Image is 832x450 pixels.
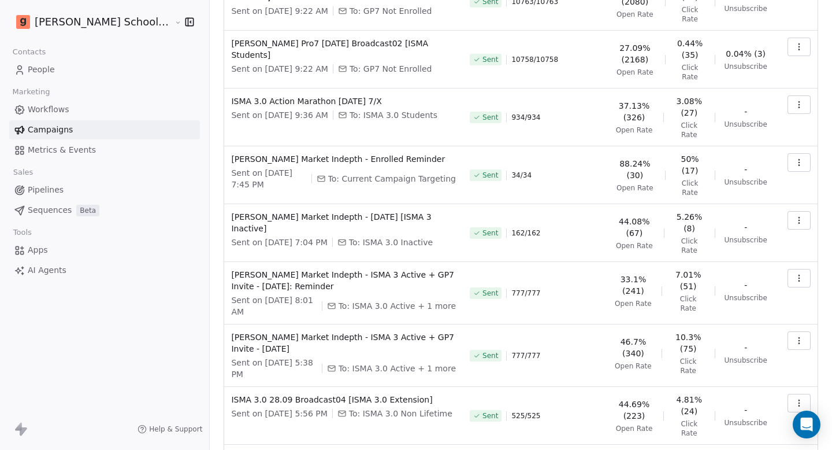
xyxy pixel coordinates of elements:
[725,120,767,129] span: Unsubscribe
[726,48,766,60] span: 0.04% (3)
[482,289,498,298] span: Sent
[482,171,498,180] span: Sent
[616,68,653,77] span: Open Rate
[615,299,652,308] span: Open Rate
[793,411,820,438] div: Open Intercom Messenger
[673,237,705,255] span: Click Rate
[28,184,64,196] span: Pipelines
[349,408,452,419] span: To: ISMA 3.0 Non Lifetime
[9,241,200,260] a: Apps
[9,261,200,280] a: AI Agents
[9,60,200,79] a: People
[482,411,498,421] span: Sent
[614,274,652,297] span: 33.1% (241)
[28,264,66,276] span: AI Agents
[9,141,200,160] a: Metrics & Events
[674,5,705,24] span: Click Rate
[511,228,540,238] span: 162 / 162
[725,293,767,303] span: Unsubscribe
[8,43,51,61] span: Contacts
[673,95,705,119] span: 3.08% (27)
[350,5,432,17] span: To: GP7 Not Enrolled
[231,394,456,405] span: ISMA 3.0 28.09 Broadcast04 [ISMA 3.0 Extension]
[725,62,767,71] span: Unsubscribe
[616,424,653,433] span: Open Rate
[8,164,38,181] span: Sales
[231,237,327,248] span: Sent on [DATE] 7:04 PM
[76,205,99,216] span: Beta
[616,241,653,250] span: Open Rate
[615,362,652,371] span: Open Rate
[671,357,705,375] span: Click Rate
[8,83,55,101] span: Marketing
[511,55,558,64] span: 10758 / 10758
[482,351,498,360] span: Sent
[231,269,456,292] span: [PERSON_NAME] Market Indepth - ISMA 3 Active + GP7 Invite - [DATE]: Reminder
[9,180,200,200] a: Pipelines
[28,124,73,136] span: Campaigns
[35,14,172,29] span: [PERSON_NAME] School of Finance LLP
[725,356,767,365] span: Unsubscribe
[349,237,433,248] span: To: ISMA 3.0 Inactive
[231,109,328,121] span: Sent on [DATE] 9:36 AM
[16,15,30,29] img: Goela%20School%20Logos%20(4).png
[614,399,654,422] span: 44.69% (223)
[673,121,705,139] span: Click Rate
[671,294,705,313] span: Click Rate
[725,178,767,187] span: Unsubscribe
[231,408,327,419] span: Sent on [DATE] 5:56 PM
[350,63,432,75] span: To: GP7 Not Enrolled
[511,113,540,122] span: 934 / 934
[671,269,705,292] span: 7.01% (51)
[231,211,456,234] span: [PERSON_NAME] Market Indepth - [DATE] [ISMA 3 Inactive]
[671,331,705,355] span: 10.3% (75)
[614,100,654,123] span: 37.13% (326)
[149,425,202,434] span: Help & Support
[744,279,747,291] span: -
[673,394,705,417] span: 4.81% (24)
[9,201,200,220] a: SequencesBeta
[28,204,72,216] span: Sequences
[482,113,498,122] span: Sent
[28,244,48,256] span: Apps
[511,351,540,360] span: 777 / 777
[725,235,767,245] span: Unsubscribe
[28,104,69,116] span: Workflows
[482,55,498,64] span: Sent
[482,228,498,238] span: Sent
[511,289,540,298] span: 777 / 777
[8,224,36,241] span: Tools
[674,63,705,82] span: Click Rate
[511,411,540,421] span: 525 / 525
[28,64,55,76] span: People
[616,183,653,193] span: Open Rate
[231,63,328,75] span: Sent on [DATE] 9:22 AM
[614,336,652,359] span: 46.7% (340)
[339,300,456,312] span: To: ISMA 3.0 Active + 1 more
[744,342,747,353] span: -
[9,100,200,119] a: Workflows
[231,95,456,107] span: ISMA 3.0 Action Marathon [DATE] 7/X
[231,357,317,380] span: Sent on [DATE] 5:38 PM
[616,10,653,19] span: Open Rate
[674,179,705,197] span: Click Rate
[725,418,767,427] span: Unsubscribe
[744,164,747,175] span: -
[350,109,437,121] span: To: ISMA 3.0 Students
[725,4,767,13] span: Unsubscribe
[673,419,705,438] span: Click Rate
[231,167,306,190] span: Sent on [DATE] 7:45 PM
[231,331,456,355] span: [PERSON_NAME] Market Indepth - ISMA 3 Active + GP7 Invite - [DATE]
[616,126,653,135] span: Open Rate
[744,222,747,233] span: -
[339,363,456,374] span: To: ISMA 3.0 Active + 1 more
[231,38,456,61] span: [PERSON_NAME] Pro7 [DATE] Broadcast02 [ISMA Students]
[614,158,656,181] span: 88.24% (30)
[614,216,655,239] span: 44.08% (67)
[328,173,456,185] span: To: Current Campaign Targeting
[14,12,166,32] button: [PERSON_NAME] School of Finance LLP
[673,211,705,234] span: 5.26% (8)
[744,404,747,416] span: -
[28,144,96,156] span: Metrics & Events
[511,171,532,180] span: 34 / 34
